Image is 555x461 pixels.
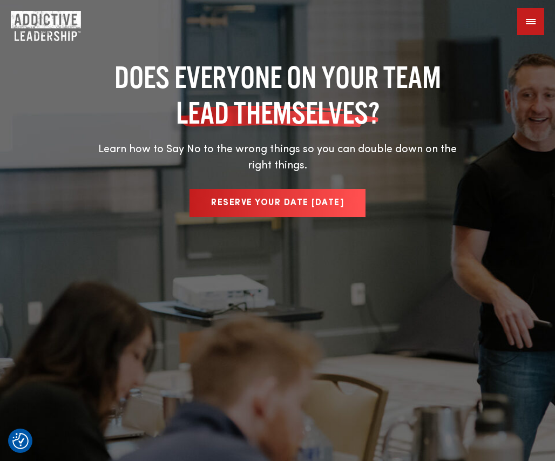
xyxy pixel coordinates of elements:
h1: Does everyone on your team [86,59,469,131]
span: lead themselves? [176,95,380,131]
iframe: Addictive Leadership Video.mp4 [86,233,469,449]
button: Consent Preferences [12,433,29,449]
span: Reserve Your Date [DATE] [211,199,344,207]
a: Reserve Your Date [DATE] [189,189,366,217]
a: Home [11,11,76,32]
img: Revisit consent button [12,433,29,449]
p: Learn how to Say No to the wrong things so you can double down on the right things. [86,141,469,174]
